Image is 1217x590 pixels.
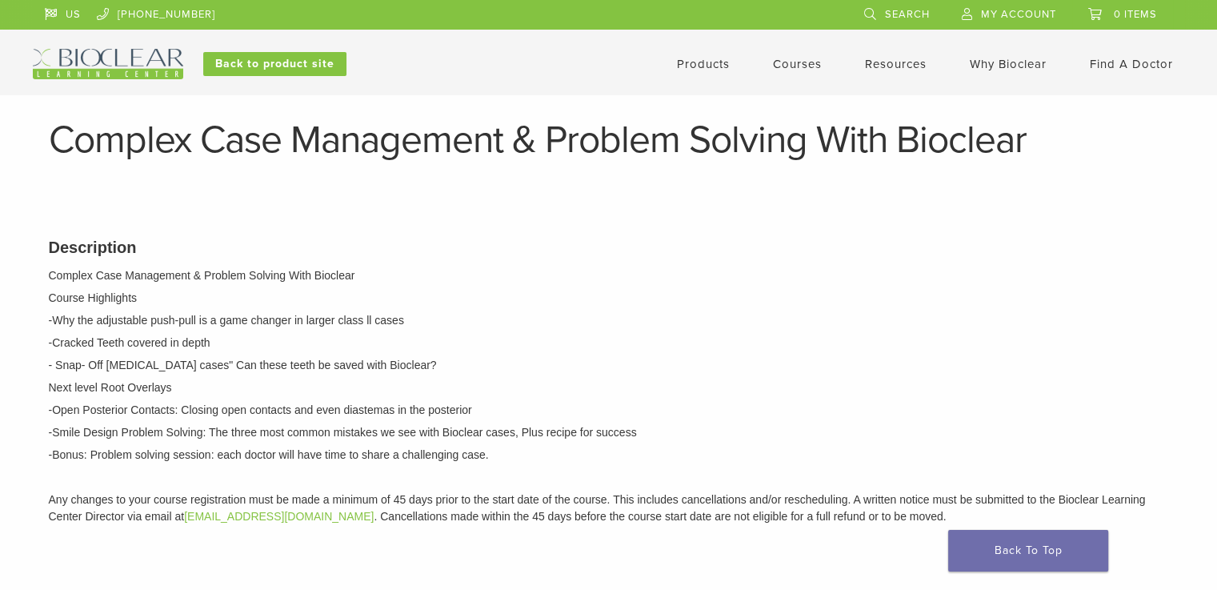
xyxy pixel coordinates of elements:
[773,57,822,71] a: Courses
[49,424,1169,441] p: -Smile Design Problem Solving: The three most common mistakes we see with Bioclear cases, Plus re...
[49,121,1169,159] h1: Complex Case Management & Problem Solving With Bioclear
[49,235,1169,259] h3: Description
[49,290,1169,307] p: Course Highlights
[1090,57,1173,71] a: Find A Doctor
[981,8,1056,21] span: My Account
[49,493,1146,523] span: Any changes to your course registration must be made a minimum of 45 days prior to the start date...
[49,312,1169,329] p: -Why the adjustable push-pull is a game changer in larger class ll cases
[49,357,1169,374] p: - Snap- Off [MEDICAL_DATA] cases" Can these teeth be saved with Bioclear?
[49,267,1169,284] p: Complex Case Management & Problem Solving With Bioclear
[865,57,927,71] a: Resources
[49,447,1169,464] p: -Bonus: Problem solving session: each doctor will have time to share a challenging case.
[184,510,374,523] a: [EMAIL_ADDRESS][DOMAIN_NAME]
[49,335,1169,351] p: -Cracked Teeth covered in depth
[49,402,1169,419] p: -Open Posterior Contacts: Closing open contacts and even diastemas in the posterior
[203,52,346,76] a: Back to product site
[970,57,1047,71] a: Why Bioclear
[1114,8,1157,21] span: 0 items
[33,49,183,79] img: Bioclear
[49,379,1169,396] p: Next level Root Overlays
[677,57,730,71] a: Products
[948,530,1108,572] a: Back To Top
[885,8,930,21] span: Search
